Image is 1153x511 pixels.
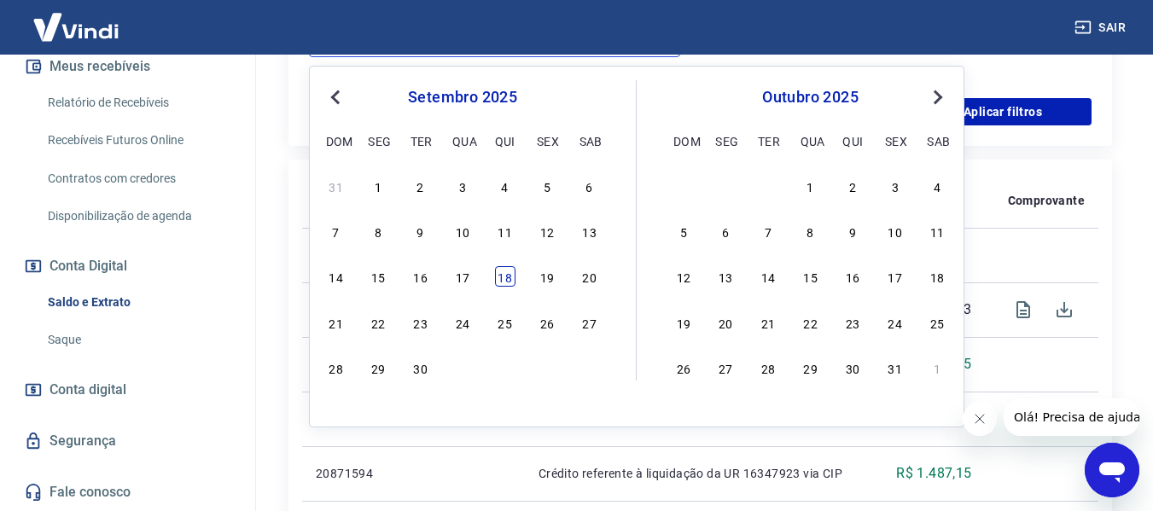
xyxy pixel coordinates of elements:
[41,123,235,158] a: Recebíveis Futuros Online
[326,221,346,241] div: Choose domingo, 7 de setembro de 2025
[715,176,736,196] div: Choose segunda-feira, 29 de setembro de 2025
[885,312,906,333] div: Choose sexta-feira, 24 de outubro de 2025
[1004,398,1139,436] iframe: Mensagem da empresa
[368,266,388,287] div: Choose segunda-feira, 15 de setembro de 2025
[579,131,600,151] div: sab
[326,357,346,378] div: Choose domingo, 28 de setembro de 2025
[495,221,515,241] div: Choose quinta-feira, 11 de setembro de 2025
[537,357,557,378] div: Choose sexta-feira, 3 de outubro de 2025
[495,312,515,333] div: Choose quinta-feira, 25 de setembro de 2025
[927,312,947,333] div: Choose sábado, 25 de outubro de 2025
[927,221,947,241] div: Choose sábado, 11 de outubro de 2025
[411,176,431,196] div: Choose terça-feira, 2 de setembro de 2025
[326,176,346,196] div: Choose domingo, 31 de agosto de 2025
[20,422,235,460] a: Segurança
[842,176,863,196] div: Choose quinta-feira, 2 de outubro de 2025
[368,312,388,333] div: Choose segunda-feira, 22 de setembro de 2025
[20,48,235,85] button: Meus recebíveis
[41,285,235,320] a: Saldo e Extrato
[452,221,473,241] div: Choose quarta-feira, 10 de setembro de 2025
[20,1,131,53] img: Vindi
[579,266,600,287] div: Choose sábado, 20 de setembro de 2025
[20,247,235,285] button: Conta Digital
[495,131,515,151] div: qui
[368,176,388,196] div: Choose segunda-feira, 1 de setembro de 2025
[671,173,950,380] div: month 2025-10
[579,176,600,196] div: Choose sábado, 6 de setembro de 2025
[842,312,863,333] div: Choose quinta-feira, 23 de outubro de 2025
[885,357,906,378] div: Choose sexta-feira, 31 de outubro de 2025
[411,357,431,378] div: Choose terça-feira, 30 de setembro de 2025
[842,266,863,287] div: Choose quinta-feira, 16 de outubro de 2025
[325,87,346,107] button: Previous Month
[758,221,778,241] div: Choose terça-feira, 7 de outubro de 2025
[326,131,346,151] div: dom
[715,131,736,151] div: seg
[673,312,694,333] div: Choose domingo, 19 de outubro de 2025
[452,312,473,333] div: Choose quarta-feira, 24 de setembro de 2025
[326,312,346,333] div: Choose domingo, 21 de setembro de 2025
[452,176,473,196] div: Choose quarta-feira, 3 de setembro de 2025
[537,312,557,333] div: Choose sexta-feira, 26 de setembro de 2025
[411,312,431,333] div: Choose terça-feira, 23 de setembro de 2025
[537,266,557,287] div: Choose sexta-feira, 19 de setembro de 2025
[758,176,778,196] div: Choose terça-feira, 30 de setembro de 2025
[927,357,947,378] div: Choose sábado, 1 de novembro de 2025
[323,87,602,107] div: setembro 2025
[41,199,235,234] a: Disponibilização de agenda
[495,357,515,378] div: Choose quinta-feira, 2 de outubro de 2025
[758,357,778,378] div: Choose terça-feira, 28 de outubro de 2025
[927,176,947,196] div: Choose sábado, 4 de outubro de 2025
[452,266,473,287] div: Choose quarta-feira, 17 de setembro de 2025
[673,221,694,241] div: Choose domingo, 5 de outubro de 2025
[842,221,863,241] div: Choose quinta-feira, 9 de outubro de 2025
[671,87,950,107] div: outubro 2025
[452,357,473,378] div: Choose quarta-feira, 1 de outubro de 2025
[1085,443,1139,497] iframe: Botão para abrir a janela de mensagens
[368,221,388,241] div: Choose segunda-feira, 8 de setembro de 2025
[10,12,143,26] span: Olá! Precisa de ajuda?
[1003,289,1044,330] span: Visualizar
[928,87,948,107] button: Next Month
[537,221,557,241] div: Choose sexta-feira, 12 de setembro de 2025
[20,371,235,409] a: Conta digital
[758,131,778,151] div: ter
[316,465,393,482] p: 20871594
[914,98,1092,125] button: Aplicar filtros
[495,176,515,196] div: Choose quinta-feira, 4 de setembro de 2025
[411,221,431,241] div: Choose terça-feira, 9 de setembro de 2025
[452,131,473,151] div: qua
[801,312,821,333] div: Choose quarta-feira, 22 de outubro de 2025
[411,266,431,287] div: Choose terça-feira, 16 de setembro de 2025
[1008,192,1085,209] p: Comprovante
[579,312,600,333] div: Choose sábado, 27 de setembro de 2025
[963,402,997,436] iframe: Fechar mensagem
[758,312,778,333] div: Choose terça-feira, 21 de outubro de 2025
[326,266,346,287] div: Choose domingo, 14 de setembro de 2025
[41,322,235,357] a: Saque
[801,131,821,151] div: qua
[801,357,821,378] div: Choose quarta-feira, 29 de outubro de 2025
[758,266,778,287] div: Choose terça-feira, 14 de outubro de 2025
[411,131,431,151] div: ter
[673,131,694,151] div: dom
[885,266,906,287] div: Choose sexta-feira, 17 de outubro de 2025
[896,463,971,484] p: R$ 1.487,15
[673,266,694,287] div: Choose domingo, 12 de outubro de 2025
[801,266,821,287] div: Choose quarta-feira, 15 de outubro de 2025
[41,85,235,120] a: Relatório de Recebíveis
[1044,289,1085,330] span: Download
[842,357,863,378] div: Choose quinta-feira, 30 de outubro de 2025
[368,131,388,151] div: seg
[368,357,388,378] div: Choose segunda-feira, 29 de setembro de 2025
[537,131,557,151] div: sex
[927,131,947,151] div: sab
[715,221,736,241] div: Choose segunda-feira, 6 de outubro de 2025
[41,161,235,196] a: Contratos com credores
[579,221,600,241] div: Choose sábado, 13 de setembro de 2025
[495,266,515,287] div: Choose quinta-feira, 18 de setembro de 2025
[323,173,602,380] div: month 2025-09
[927,266,947,287] div: Choose sábado, 18 de outubro de 2025
[715,312,736,333] div: Choose segunda-feira, 20 de outubro de 2025
[842,131,863,151] div: qui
